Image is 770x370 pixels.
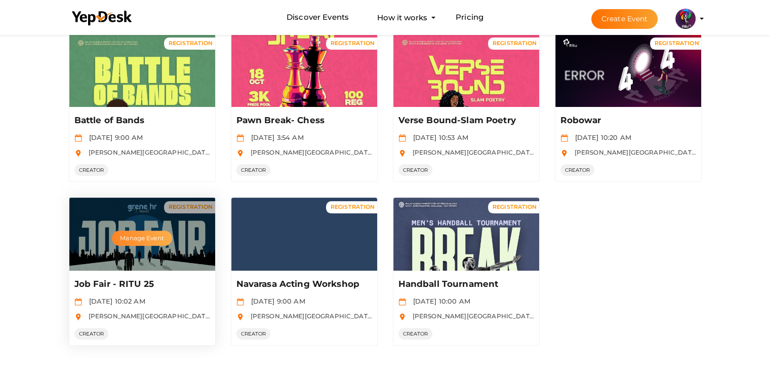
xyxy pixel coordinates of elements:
[398,150,406,157] img: location.svg
[74,298,82,306] img: calendar.svg
[456,8,483,27] a: Pricing
[287,8,349,27] a: Discover Events
[246,312,665,320] span: [PERSON_NAME][GEOGRAPHIC_DATA], [GEOGRAPHIC_DATA], [GEOGRAPHIC_DATA], [GEOGRAPHIC_DATA], [GEOGRAP...
[74,150,82,157] img: location.svg
[560,150,568,157] img: location.svg
[74,115,208,127] p: Battle of Bands
[84,133,143,141] span: [DATE] 9:00 AM
[398,313,406,321] img: location.svg
[112,231,172,246] button: Manage Event
[570,133,631,141] span: [DATE] 10:20 AM
[398,278,532,290] p: Handball Tournament
[398,328,433,340] span: CREATOR
[236,134,244,142] img: calendar.svg
[560,164,595,176] span: CREATOR
[74,134,82,142] img: calendar.svg
[84,297,145,305] span: [DATE] 10:02 AM
[408,297,470,305] span: [DATE] 10:00 AM
[74,328,109,340] span: CREATOR
[236,328,271,340] span: CREATOR
[246,297,305,305] span: [DATE] 9:00 AM
[236,164,271,176] span: CREATOR
[398,298,406,306] img: calendar.svg
[74,313,82,321] img: location.svg
[236,298,244,306] img: calendar.svg
[84,149,503,156] span: [PERSON_NAME][GEOGRAPHIC_DATA], [GEOGRAPHIC_DATA], [GEOGRAPHIC_DATA], [GEOGRAPHIC_DATA], [GEOGRAP...
[246,133,304,141] span: [DATE] 3:54 AM
[74,278,208,290] p: Job Fair - RITU 25
[675,9,696,29] img: 5BK8ZL5P_small.png
[398,164,433,176] span: CREATOR
[74,164,109,176] span: CREATOR
[560,134,568,142] img: calendar.svg
[236,150,244,157] img: location.svg
[398,134,406,142] img: calendar.svg
[374,8,430,27] button: How it works
[236,115,370,127] p: Pawn Break- Chess
[591,9,658,29] button: Create Event
[236,278,370,290] p: Navarasa Acting Workshop
[236,313,244,321] img: location.svg
[398,115,532,127] p: Verse Bound-Slam Poetry
[84,312,503,320] span: [PERSON_NAME][GEOGRAPHIC_DATA], [GEOGRAPHIC_DATA], [GEOGRAPHIC_DATA], [GEOGRAPHIC_DATA], [GEOGRAP...
[560,115,694,127] p: Robowar
[246,149,665,156] span: [PERSON_NAME][GEOGRAPHIC_DATA], [GEOGRAPHIC_DATA], [GEOGRAPHIC_DATA], [GEOGRAPHIC_DATA], [GEOGRAP...
[408,133,468,141] span: [DATE] 10:53 AM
